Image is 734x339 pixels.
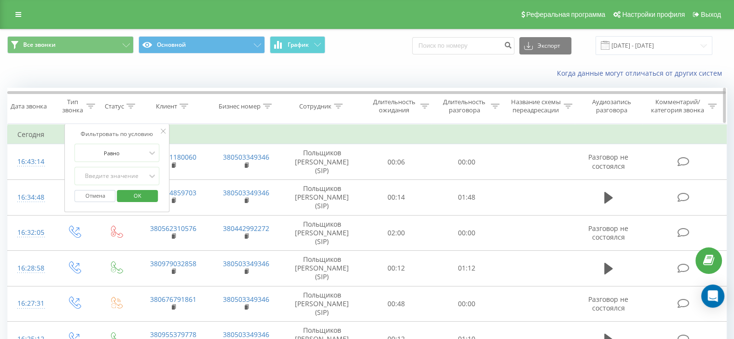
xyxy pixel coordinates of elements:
td: Польщиков [PERSON_NAME] (SIP) [283,179,361,215]
div: Аудиозапись разговора [583,98,640,114]
td: 00:00 [431,144,501,180]
div: 16:32:05 [17,223,43,242]
span: Реферальная программа [526,11,605,18]
td: 00:12 [361,251,431,286]
td: Польщиков [PERSON_NAME] (SIP) [283,251,361,286]
a: 380979032858 [150,259,196,268]
div: Название схемы переадресации [511,98,561,114]
span: График [288,41,309,48]
td: Польщиков [PERSON_NAME] (SIP) [283,286,361,322]
a: 380955379778 [150,330,196,339]
a: 380562310576 [150,224,196,233]
div: 16:28:58 [17,259,43,278]
a: 380503349346 [223,188,269,197]
td: 00:48 [361,286,431,322]
button: Экспорт [519,37,571,54]
a: 380664859703 [150,188,196,197]
div: 16:34:48 [17,188,43,207]
td: 01:12 [431,251,501,286]
td: 00:00 [431,286,501,322]
div: Бизнес номер [219,102,261,110]
a: 380951180060 [150,152,196,162]
div: Длительность разговора [440,98,488,114]
span: Настройки профиля [622,11,685,18]
button: Основной [138,36,265,54]
span: OK [124,188,151,203]
input: Поиск по номеру [412,37,514,54]
div: Введите значение [78,172,146,180]
a: 380503349346 [223,330,269,339]
td: Польщиков [PERSON_NAME] (SIP) [283,144,361,180]
button: Все звонки [7,36,134,54]
div: Дата звонка [11,102,47,110]
button: Отмена [75,190,116,202]
div: Фильтровать по условию [75,129,160,139]
span: Разговор не состоялся [588,295,628,312]
div: 16:43:14 [17,152,43,171]
a: 380442992272 [223,224,269,233]
a: 380503349346 [223,295,269,304]
td: 01:48 [431,179,501,215]
div: Open Intercom Messenger [701,285,724,308]
div: Длительность ожидания [370,98,418,114]
a: 380503349346 [223,152,269,162]
td: 00:00 [431,215,501,251]
span: Разговор не состоялся [588,224,628,242]
td: Польщиков [PERSON_NAME] (SIP) [283,215,361,251]
td: 02:00 [361,215,431,251]
a: 380503349346 [223,259,269,268]
div: 16:27:31 [17,294,43,313]
div: Комментарий/категория звонка [649,98,706,114]
td: 00:06 [361,144,431,180]
div: Клиент [156,102,177,110]
td: Сегодня [8,125,727,144]
div: Статус [105,102,124,110]
span: Разговор не состоялся [588,152,628,170]
button: График [270,36,325,54]
div: Тип звонка [61,98,83,114]
span: Выход [701,11,721,18]
td: 00:14 [361,179,431,215]
a: Когда данные могут отличаться от других систем [557,68,727,78]
div: Сотрудник [299,102,332,110]
button: OK [117,190,158,202]
span: Все звонки [23,41,55,49]
a: 380676791861 [150,295,196,304]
